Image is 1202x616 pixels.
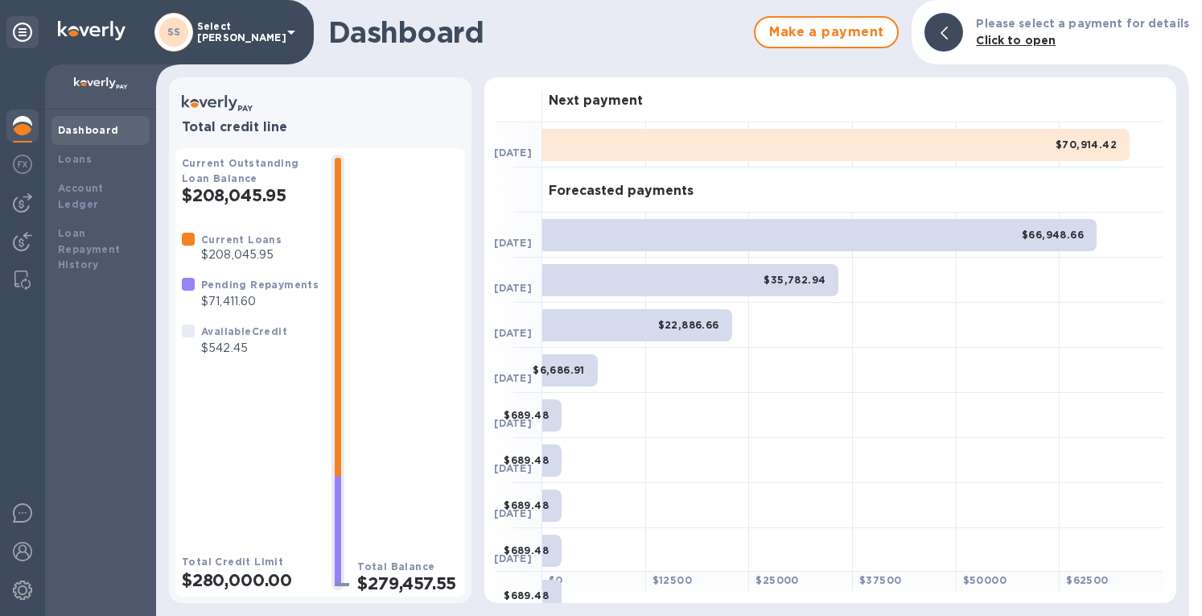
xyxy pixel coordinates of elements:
[58,124,119,136] b: Dashboard
[504,409,549,421] b: $689.48
[754,16,899,48] button: Make a payment
[1066,574,1108,586] b: $ 62500
[755,574,798,586] b: $ 25000
[658,319,719,331] b: $22,886.66
[549,93,643,109] h3: Next payment
[58,227,121,271] b: Loan Repayment History
[201,325,287,337] b: Available Credit
[549,574,563,586] b: $ 0
[764,274,825,286] b: $35,782.94
[201,293,319,310] p: $71,411.60
[504,589,549,602] b: $689.48
[201,279,319,291] b: Pending Repayments
[182,556,283,568] b: Total Credit Limit
[976,17,1189,30] b: Please select a payment for details
[182,185,319,205] h2: $208,045.95
[182,157,299,184] b: Current Outstanding Loan Balance
[182,120,459,135] h3: Total credit line
[201,246,282,263] p: $208,045.95
[328,15,746,49] h1: Dashboard
[494,237,532,249] b: [DATE]
[182,570,319,590] h2: $280,000.00
[494,372,532,384] b: [DATE]
[58,182,104,210] b: Account Ledger
[768,23,884,42] span: Make a payment
[549,184,694,199] h3: Forecasted payments
[6,16,39,48] div: Unpin categories
[1022,229,1084,241] b: $66,948.66
[167,26,181,38] b: SS
[504,499,549,511] b: $689.48
[494,327,532,339] b: [DATE]
[533,364,585,376] b: $6,686.91
[494,507,532,519] b: [DATE]
[201,234,282,246] b: Current Loans
[652,574,692,586] b: $ 12500
[494,282,532,294] b: [DATE]
[494,552,532,564] b: [DATE]
[963,574,1006,586] b: $ 50000
[13,155,32,174] img: Foreign exchange
[357,573,459,593] h2: $279,457.55
[197,21,278,43] p: Select [PERSON_NAME]
[504,454,549,466] b: $689.48
[494,462,532,474] b: [DATE]
[201,340,287,357] p: $542.45
[58,21,126,40] img: Logo
[58,153,92,165] b: Loans
[1056,138,1117,151] b: $70,914.42
[859,574,901,586] b: $ 37500
[976,34,1056,47] b: Click to open
[494,147,532,159] b: [DATE]
[357,560,434,573] b: Total Balance
[494,417,532,429] b: [DATE]
[504,544,549,556] b: $689.48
